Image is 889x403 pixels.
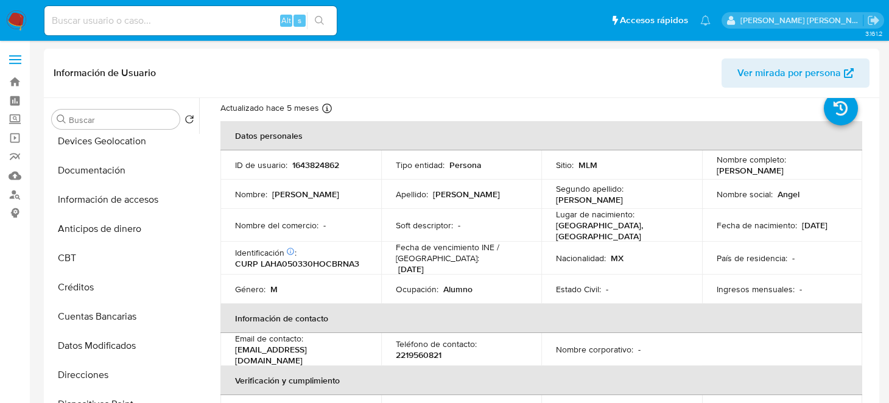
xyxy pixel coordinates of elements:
[292,159,339,170] p: 1643824862
[620,14,688,27] span: Accesos rápidos
[235,258,359,269] p: CURP LAHA050330HOCBRNA3
[307,12,332,29] button: search-icon
[717,165,784,176] p: [PERSON_NAME]
[700,15,711,26] a: Notificaciones
[717,220,797,231] p: Fecha de nacimiento :
[235,284,265,295] p: Género :
[556,284,601,295] p: Estado Civil :
[396,349,441,360] p: 2219560821
[717,253,787,264] p: País de residencia :
[433,189,500,200] p: [PERSON_NAME]
[737,58,841,88] span: Ver mirada por persona
[578,159,597,170] p: MLM
[867,14,880,27] a: Salir
[47,360,199,390] button: Direcciones
[281,15,291,26] span: Alt
[396,242,527,264] p: Fecha de vencimiento INE / [GEOGRAPHIC_DATA] :
[47,302,199,331] button: Cuentas Bancarias
[611,253,624,264] p: MX
[396,220,453,231] p: Soft descriptor :
[235,220,318,231] p: Nombre del comercio :
[47,273,199,302] button: Créditos
[717,154,786,165] p: Nombre completo :
[220,304,862,333] th: Información de contacto
[717,189,773,200] p: Nombre social :
[717,284,795,295] p: Ingresos mensuales :
[556,253,606,264] p: Nacionalidad :
[802,220,828,231] p: [DATE]
[235,189,267,200] p: Nombre :
[799,284,802,295] p: -
[235,247,297,258] p: Identificación :
[220,121,862,150] th: Datos personales
[47,331,199,360] button: Datos Modificados
[449,159,482,170] p: Persona
[57,114,66,124] button: Buscar
[556,220,683,242] p: [GEOGRAPHIC_DATA], [GEOGRAPHIC_DATA]
[722,58,870,88] button: Ver mirada por persona
[298,15,301,26] span: s
[47,156,199,185] button: Documentación
[323,220,326,231] p: -
[47,214,199,244] button: Anticipos de dinero
[556,209,634,220] p: Lugar de nacimiento :
[638,344,641,355] p: -
[69,114,175,125] input: Buscar
[396,284,438,295] p: Ocupación :
[396,189,428,200] p: Apellido :
[235,159,287,170] p: ID de usuario :
[184,114,194,128] button: Volver al orden por defecto
[47,244,199,273] button: CBT
[235,333,303,344] p: Email de contacto :
[396,338,477,349] p: Teléfono de contacto :
[220,366,862,395] th: Verificación y cumplimiento
[792,253,795,264] p: -
[443,284,473,295] p: Alumno
[47,185,199,214] button: Información de accesos
[556,344,633,355] p: Nombre corporativo :
[396,159,444,170] p: Tipo entidad :
[740,15,863,26] p: brenda.morenoreyes@mercadolibre.com.mx
[398,264,424,275] p: [DATE]
[270,284,278,295] p: M
[606,284,608,295] p: -
[556,194,623,205] p: [PERSON_NAME]
[458,220,460,231] p: -
[556,183,624,194] p: Segundo apellido :
[220,102,319,114] p: Actualizado hace 5 meses
[235,344,362,366] p: [EMAIL_ADDRESS][DOMAIN_NAME]
[54,67,156,79] h1: Información de Usuario
[44,13,337,29] input: Buscar usuario o caso...
[556,159,574,170] p: Sitio :
[272,189,339,200] p: [PERSON_NAME]
[778,189,799,200] p: Angel
[47,127,199,156] button: Devices Geolocation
